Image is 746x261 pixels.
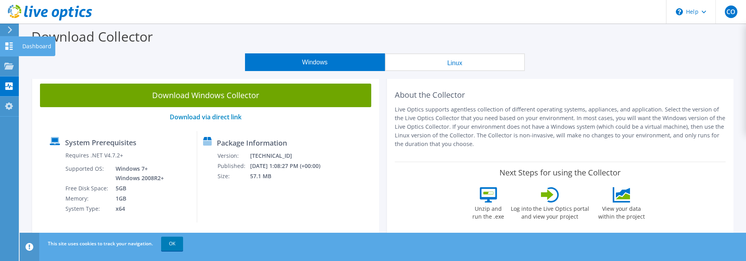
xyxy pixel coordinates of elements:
[110,204,165,214] td: x64
[510,203,590,221] label: Log into the Live Optics portal and view your project
[217,161,250,171] td: Published:
[65,204,110,214] td: System Type:
[250,161,331,171] td: [DATE] 1:08:27 PM (+00:00)
[395,105,726,148] p: Live Optics supports agentless collection of different operating systems, appliances, and applica...
[250,151,331,161] td: [TECHNICAL_ID]
[31,27,153,46] label: Download Collector
[217,171,250,181] td: Size:
[725,5,737,18] span: CO
[40,84,371,107] a: Download Windows Collector
[217,139,287,147] label: Package Information
[65,139,136,146] label: System Prerequisites
[470,203,506,221] label: Unzip and run the .exe
[65,183,110,193] td: Free Disk Space:
[65,164,110,183] td: Supported OS:
[48,240,153,247] span: This site uses cookies to track your navigation.
[65,151,123,159] label: Requires .NET V4.7.2+
[170,113,241,121] a: Download via direct link
[110,183,165,193] td: 5GB
[110,164,165,183] td: Windows 7+ Windows 2008R2+
[18,37,55,56] div: Dashboard
[161,237,183,251] a: OK
[65,193,110,204] td: Memory:
[676,8,683,15] svg: \n
[499,168,621,177] label: Next Steps for using the Collector
[594,203,650,221] label: View your data within the project
[217,151,250,161] td: Version:
[250,171,331,181] td: 57.1 MB
[395,90,726,100] h2: About the Collector
[110,193,165,204] td: 1GB
[245,53,385,71] button: Windows
[385,53,525,71] button: Linux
